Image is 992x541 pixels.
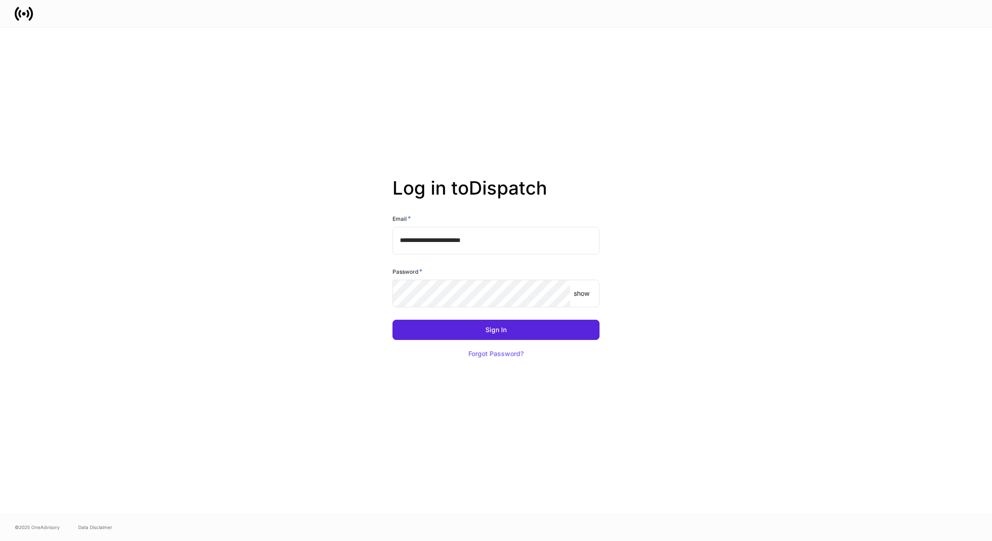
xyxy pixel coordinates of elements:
h2: Log in to Dispatch [392,177,600,214]
button: Sign In [392,320,600,340]
p: show [574,289,589,298]
button: Forgot Password? [457,344,535,364]
h6: Email [392,214,411,223]
a: Data Disclaimer [78,524,112,531]
div: Sign In [485,327,507,333]
h6: Password [392,267,422,276]
span: © 2025 OneAdvisory [15,524,60,531]
div: Forgot Password? [468,351,524,357]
